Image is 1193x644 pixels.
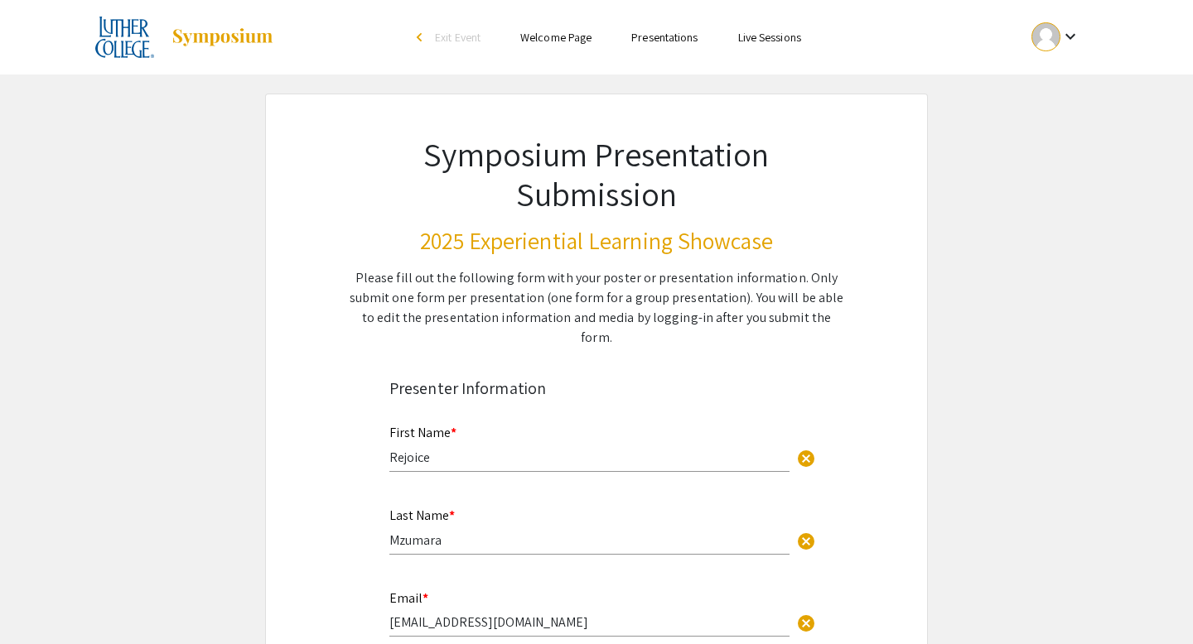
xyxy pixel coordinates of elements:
[12,570,70,632] iframe: Chat
[738,30,801,45] a: Live Sessions
[520,30,592,45] a: Welcome Page
[417,32,427,42] div: arrow_back_ios
[435,30,481,45] span: Exit Event
[631,30,698,45] a: Presentations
